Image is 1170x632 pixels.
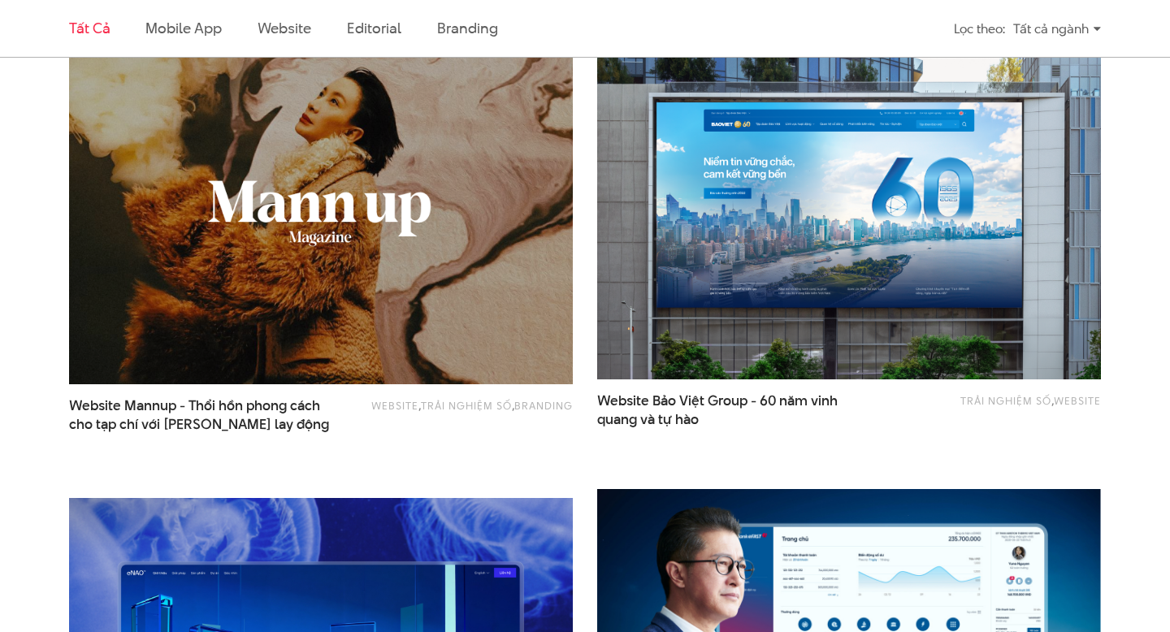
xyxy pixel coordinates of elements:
span: cho tạp chí với [PERSON_NAME] lay động [69,415,329,434]
div: , , [371,396,573,426]
img: BaoViet 60 năm [597,42,1101,379]
a: Website Mannup - Thổi hồn phong cáchcho tạp chí với [PERSON_NAME] lay động [69,396,346,434]
a: Editorial [347,18,401,38]
a: Branding [514,398,573,413]
span: quang và tự hào [597,410,699,429]
div: Tất cả ngành [1013,15,1101,43]
a: Website [1054,393,1101,408]
a: Website [371,398,418,413]
a: Trải nghiệm số [421,398,512,413]
a: Website [258,18,311,38]
a: Mobile app [145,18,221,38]
span: Website Bảo Việt Group - 60 năm vinh [597,392,874,429]
span: Website Mannup - Thổi hồn phong cách [69,396,346,434]
a: Website Bảo Việt Group - 60 năm vinhquang và tự hào [597,392,874,429]
a: Trải nghiệm số [960,393,1051,408]
div: , [899,392,1101,421]
a: Tất cả [69,18,110,38]
div: Lọc theo: [954,15,1005,43]
img: website Mann up [44,30,598,401]
a: Branding [437,18,497,38]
